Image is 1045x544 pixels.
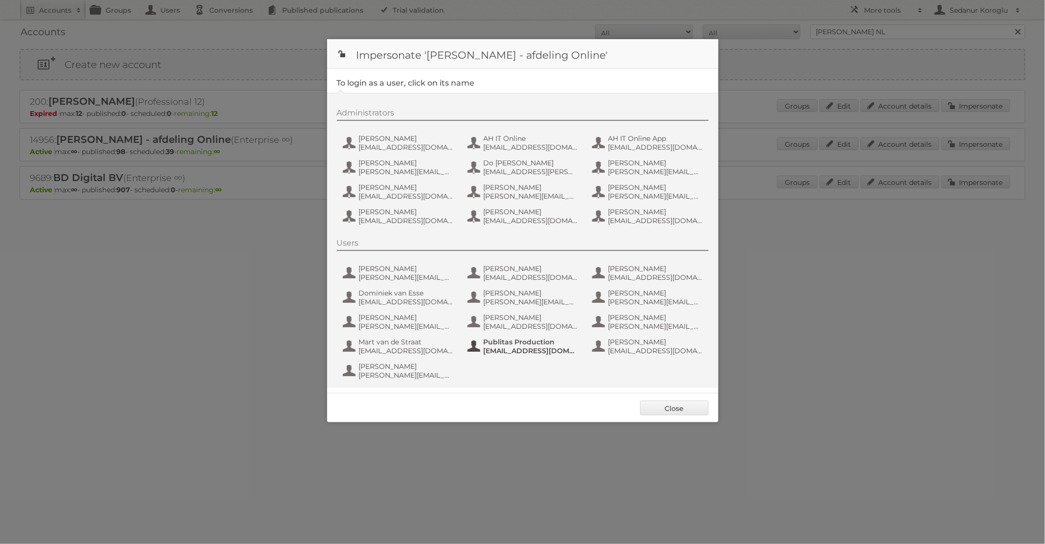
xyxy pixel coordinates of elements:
[484,313,578,322] span: [PERSON_NAME]
[359,264,454,273] span: [PERSON_NAME]
[359,167,454,176] span: [PERSON_NAME][EMAIL_ADDRESS][DOMAIN_NAME]
[359,216,454,225] span: [EMAIL_ADDRESS][DOMAIN_NAME]
[591,133,706,153] button: AH IT Online App [EMAIL_ADDRESS][DOMAIN_NAME]
[359,297,454,306] span: [EMAIL_ADDRESS][DOMAIN_NAME]
[342,312,457,332] button: [PERSON_NAME] [PERSON_NAME][EMAIL_ADDRESS][DOMAIN_NAME]
[337,78,475,88] legend: To login as a user, click on its name
[342,133,457,153] button: [PERSON_NAME] [EMAIL_ADDRESS][DOMAIN_NAME]
[359,313,454,322] span: [PERSON_NAME]
[484,134,578,143] span: AH IT Online
[359,273,454,282] span: [PERSON_NAME][EMAIL_ADDRESS][DOMAIN_NAME]
[337,108,709,121] div: Administrators
[484,264,578,273] span: [PERSON_NAME]
[342,158,457,177] button: [PERSON_NAME] [PERSON_NAME][EMAIL_ADDRESS][DOMAIN_NAME]
[608,167,703,176] span: [PERSON_NAME][EMAIL_ADDRESS][DOMAIN_NAME]
[608,297,703,306] span: [PERSON_NAME][EMAIL_ADDRESS][DOMAIN_NAME]
[484,322,578,331] span: [EMAIL_ADDRESS][DOMAIN_NAME]
[591,263,706,283] button: [PERSON_NAME] [EMAIL_ADDRESS][DOMAIN_NAME]
[591,182,706,202] button: [PERSON_NAME] [PERSON_NAME][EMAIL_ADDRESS][DOMAIN_NAME]
[359,338,454,346] span: Mart van de Straat
[608,322,703,331] span: [PERSON_NAME][EMAIL_ADDRESS][DOMAIN_NAME]
[484,216,578,225] span: [EMAIL_ADDRESS][DOMAIN_NAME]
[484,346,578,355] span: [EMAIL_ADDRESS][DOMAIN_NAME]
[359,134,454,143] span: [PERSON_NAME]
[608,192,703,201] span: [PERSON_NAME][EMAIL_ADDRESS][DOMAIN_NAME]
[591,337,706,356] button: [PERSON_NAME] [EMAIL_ADDRESS][DOMAIN_NAME]
[484,338,578,346] span: Publitas Production
[608,183,703,192] span: [PERSON_NAME]
[484,273,578,282] span: [EMAIL_ADDRESS][DOMAIN_NAME]
[608,159,703,167] span: [PERSON_NAME]
[608,273,703,282] span: [EMAIL_ADDRESS][DOMAIN_NAME]
[484,289,578,297] span: [PERSON_NAME]
[467,158,581,177] button: Do [PERSON_NAME] [EMAIL_ADDRESS][PERSON_NAME][DOMAIN_NAME]
[342,337,457,356] button: Mart van de Straat [EMAIL_ADDRESS][DOMAIN_NAME]
[608,216,703,225] span: [EMAIL_ADDRESS][DOMAIN_NAME]
[359,371,454,380] span: [PERSON_NAME][EMAIL_ADDRESS][DOMAIN_NAME]
[359,346,454,355] span: [EMAIL_ADDRESS][DOMAIN_NAME]
[608,338,703,346] span: [PERSON_NAME]
[467,182,581,202] button: [PERSON_NAME] [PERSON_NAME][EMAIL_ADDRESS][DOMAIN_NAME]
[467,206,581,226] button: [PERSON_NAME] [EMAIL_ADDRESS][DOMAIN_NAME]
[359,159,454,167] span: [PERSON_NAME]
[359,322,454,331] span: [PERSON_NAME][EMAIL_ADDRESS][DOMAIN_NAME]
[359,192,454,201] span: [EMAIL_ADDRESS][DOMAIN_NAME]
[608,346,703,355] span: [EMAIL_ADDRESS][DOMAIN_NAME]
[359,183,454,192] span: [PERSON_NAME]
[467,288,581,307] button: [PERSON_NAME] [PERSON_NAME][EMAIL_ADDRESS][DOMAIN_NAME]
[608,313,703,322] span: [PERSON_NAME]
[484,143,578,152] span: [EMAIL_ADDRESS][DOMAIN_NAME]
[359,207,454,216] span: [PERSON_NAME]
[484,159,578,167] span: Do [PERSON_NAME]
[467,337,581,356] button: Publitas Production [EMAIL_ADDRESS][DOMAIN_NAME]
[467,312,581,332] button: [PERSON_NAME] [EMAIL_ADDRESS][DOMAIN_NAME]
[484,183,578,192] span: [PERSON_NAME]
[608,143,703,152] span: [EMAIL_ADDRESS][DOMAIN_NAME]
[484,207,578,216] span: [PERSON_NAME]
[484,167,578,176] span: [EMAIL_ADDRESS][PERSON_NAME][DOMAIN_NAME]
[342,206,457,226] button: [PERSON_NAME] [EMAIL_ADDRESS][DOMAIN_NAME]
[640,401,709,415] a: Close
[484,192,578,201] span: [PERSON_NAME][EMAIL_ADDRESS][DOMAIN_NAME]
[359,289,454,297] span: Dominiek van Esse
[591,312,706,332] button: [PERSON_NAME] [PERSON_NAME][EMAIL_ADDRESS][DOMAIN_NAME]
[342,182,457,202] button: [PERSON_NAME] [EMAIL_ADDRESS][DOMAIN_NAME]
[591,158,706,177] button: [PERSON_NAME] [PERSON_NAME][EMAIL_ADDRESS][DOMAIN_NAME]
[467,263,581,283] button: [PERSON_NAME] [EMAIL_ADDRESS][DOMAIN_NAME]
[342,361,457,381] button: [PERSON_NAME] [PERSON_NAME][EMAIL_ADDRESS][DOMAIN_NAME]
[608,289,703,297] span: [PERSON_NAME]
[467,133,581,153] button: AH IT Online [EMAIL_ADDRESS][DOMAIN_NAME]
[337,238,709,251] div: Users
[591,288,706,307] button: [PERSON_NAME] [PERSON_NAME][EMAIL_ADDRESS][DOMAIN_NAME]
[359,362,454,371] span: [PERSON_NAME]
[608,134,703,143] span: AH IT Online App
[359,143,454,152] span: [EMAIL_ADDRESS][DOMAIN_NAME]
[608,207,703,216] span: [PERSON_NAME]
[484,297,578,306] span: [PERSON_NAME][EMAIL_ADDRESS][DOMAIN_NAME]
[608,264,703,273] span: [PERSON_NAME]
[342,263,457,283] button: [PERSON_NAME] [PERSON_NAME][EMAIL_ADDRESS][DOMAIN_NAME]
[327,39,718,68] h1: Impersonate '[PERSON_NAME] - afdeling Online'
[591,206,706,226] button: [PERSON_NAME] [EMAIL_ADDRESS][DOMAIN_NAME]
[342,288,457,307] button: Dominiek van Esse [EMAIL_ADDRESS][DOMAIN_NAME]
